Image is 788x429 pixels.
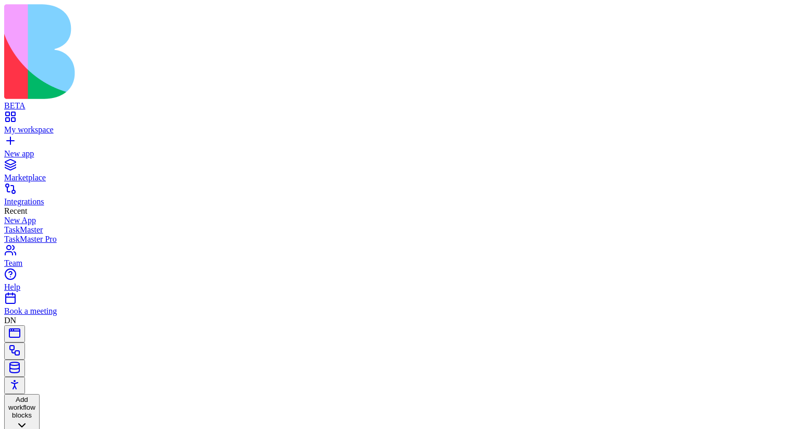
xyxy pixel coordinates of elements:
span: Recent [4,206,27,215]
a: BETA [4,92,784,111]
a: My workspace [4,116,784,134]
span: DN [4,316,16,325]
div: Integrations [4,197,784,206]
div: BETA [4,101,784,111]
a: Book a meeting [4,297,784,316]
div: My workspace [4,125,784,134]
a: New App [4,216,784,225]
a: New app [4,140,784,158]
div: Team [4,259,784,268]
div: Marketplace [4,173,784,182]
div: Help [4,283,784,292]
a: TaskMaster [4,225,784,235]
a: TaskMaster Pro [4,235,784,244]
a: Help [4,273,784,292]
div: New app [4,149,784,158]
a: Integrations [4,188,784,206]
div: Book a meeting [4,307,784,316]
img: logo [4,4,423,99]
a: Marketplace [4,164,784,182]
a: Team [4,249,784,268]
